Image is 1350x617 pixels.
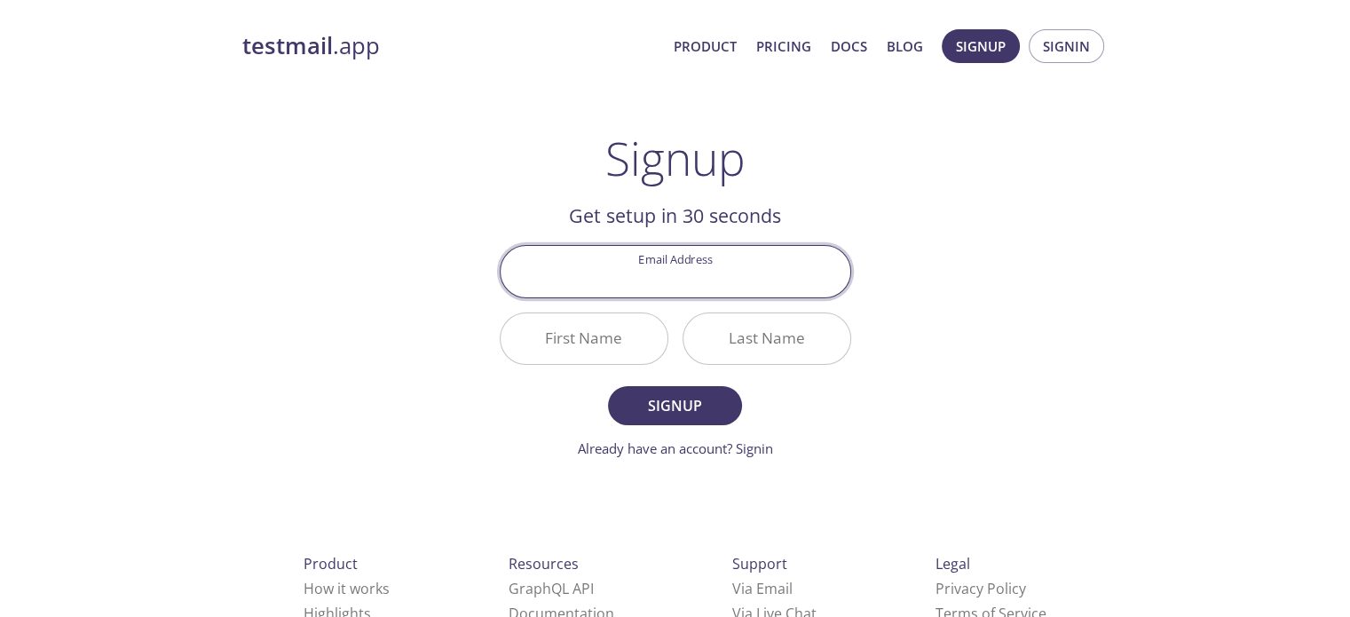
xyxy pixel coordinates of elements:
[304,554,358,573] span: Product
[628,393,722,418] span: Signup
[242,30,333,61] strong: testmail
[1029,29,1104,63] button: Signin
[956,35,1006,58] span: Signup
[509,579,594,598] a: GraphQL API
[936,579,1026,598] a: Privacy Policy
[831,35,867,58] a: Docs
[304,579,390,598] a: How it works
[674,35,737,58] a: Product
[605,131,746,185] h1: Signup
[942,29,1020,63] button: Signup
[1043,35,1090,58] span: Signin
[578,439,773,457] a: Already have an account? Signin
[756,35,811,58] a: Pricing
[500,201,851,231] h2: Get setup in 30 seconds
[509,554,579,573] span: Resources
[887,35,923,58] a: Blog
[732,579,793,598] a: Via Email
[608,386,741,425] button: Signup
[936,554,970,573] span: Legal
[242,31,659,61] a: testmail.app
[732,554,787,573] span: Support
